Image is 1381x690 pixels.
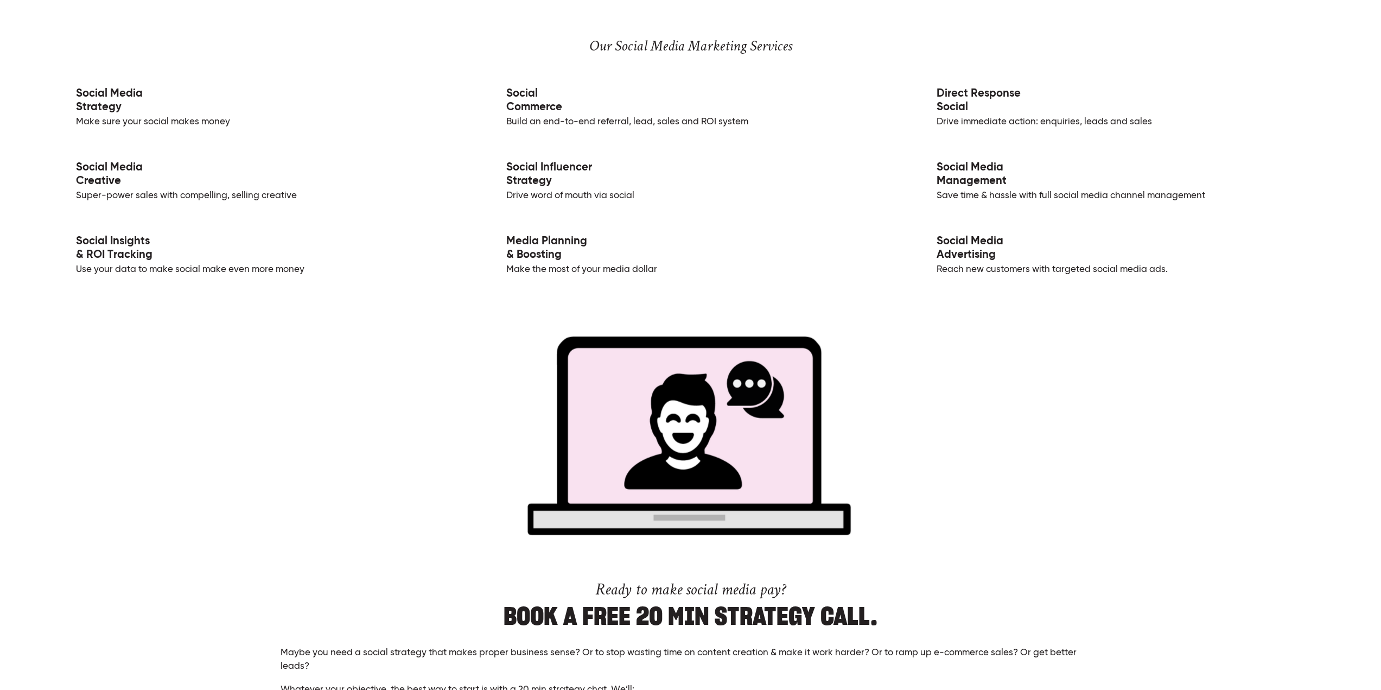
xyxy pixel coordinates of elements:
a: Social MediaStrategy [76,88,143,113]
p: Build an end-to-end referral, lead, sales and ROI system [485,73,896,129]
img: Social media marketing [501,328,881,545]
a: Social Insights& ROI Tracking [76,236,152,261]
a: Direct ResponseSocial [937,88,1021,113]
a: SocialCommerce [506,88,562,113]
a: Social MediaAdvertising [937,236,1003,261]
p: Use your data to make social make even more money [54,221,466,276]
p: Make the most of your media dollar [485,221,896,276]
a: Social MediaManagement [937,162,1007,187]
a: Social InfluencerStrategy [506,162,592,187]
a: Social MediaCreative [76,162,143,187]
p: Save time & hassle with full social media channel management [915,147,1327,202]
p: Reach new customers with targeted social media ads. [915,221,1327,276]
h3: Our Social Media Marketing Services [141,37,1241,55]
p: Make sure your social makes money [54,73,466,129]
h2: Book a FREE 20 min strategy call. [269,564,1111,627]
span: Ready to make social media pay? [595,579,786,600]
p: Drive word of mouth via social [485,147,896,202]
p: Super-power sales with compelling, selling creative [54,147,466,202]
p: Maybe you need a social strategy that makes proper business sense? Or to stop wasting time on con... [269,646,1111,674]
a: Media Planning& Boosting [506,236,587,261]
p: Drive immediate action: enquiries, leads and sales [915,73,1327,129]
